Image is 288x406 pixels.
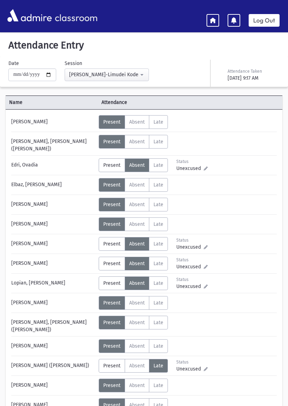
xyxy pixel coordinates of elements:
[8,115,99,129] div: [PERSON_NAME]
[8,237,99,251] div: [PERSON_NAME]
[129,343,145,349] span: Absent
[99,135,168,149] div: AttTypes
[8,276,99,290] div: Lopian, [PERSON_NAME]
[103,202,120,208] span: Present
[228,68,278,74] div: Attendance Taken
[176,158,208,165] div: Status
[249,14,280,27] a: Log Out
[176,359,208,365] div: Status
[103,300,120,306] span: Present
[129,119,145,125] span: Absent
[6,39,282,51] h5: Attendance Entry
[153,221,163,227] span: Late
[176,243,204,251] span: Unexcused
[98,99,260,106] span: Attendance
[8,135,99,152] div: [PERSON_NAME], [PERSON_NAME] ([PERSON_NAME])
[99,198,168,211] div: AttTypes
[153,119,163,125] span: Late
[103,162,120,168] span: Present
[8,158,99,172] div: Edri, Ovadia
[69,71,139,78] div: [PERSON_NAME]-Limudei Kodesh(9:00AM-2:00PM)
[129,182,145,188] span: Absent
[103,343,120,349] span: Present
[153,182,163,188] span: Late
[99,178,168,192] div: AttTypes
[99,339,168,353] div: AttTypes
[176,365,204,373] span: Unexcused
[103,261,120,267] span: Present
[65,60,82,67] label: Session
[65,68,149,81] button: Morah Roizy-Limudei Kodesh(9:00AM-2:00PM)
[8,60,19,67] label: Date
[129,202,145,208] span: Absent
[8,379,99,392] div: [PERSON_NAME]
[129,139,145,145] span: Absent
[99,237,168,251] div: AttTypes
[176,237,208,243] div: Status
[99,359,168,373] div: AttTypes
[6,99,98,106] span: Name
[153,300,163,306] span: Late
[129,241,145,247] span: Absent
[8,257,99,270] div: [PERSON_NAME]
[8,316,99,333] div: [PERSON_NAME], [PERSON_NAME] ([PERSON_NAME])
[8,296,99,310] div: [PERSON_NAME]
[129,162,145,168] span: Absent
[176,276,208,283] div: Status
[99,296,168,310] div: AttTypes
[99,316,168,329] div: AttTypes
[228,74,278,82] div: [DATE] 9:17 AM
[153,320,163,326] span: Late
[153,202,163,208] span: Late
[99,257,168,270] div: AttTypes
[176,263,204,270] span: Unexcused
[103,280,120,286] span: Present
[53,6,98,25] span: classroom
[103,119,120,125] span: Present
[129,320,145,326] span: Absent
[176,257,208,263] div: Status
[103,320,120,326] span: Present
[103,241,120,247] span: Present
[99,217,168,231] div: AttTypes
[103,363,120,369] span: Present
[176,283,204,290] span: Unexcused
[103,182,120,188] span: Present
[129,363,145,369] span: Absent
[153,139,163,145] span: Late
[129,300,145,306] span: Absent
[176,165,204,172] span: Unexcused
[103,139,120,145] span: Present
[153,280,163,286] span: Late
[8,359,99,373] div: [PERSON_NAME] ([PERSON_NAME])
[99,115,168,129] div: AttTypes
[99,158,168,172] div: AttTypes
[153,343,163,349] span: Late
[8,217,99,231] div: [PERSON_NAME]
[99,276,168,290] div: AttTypes
[8,178,99,192] div: Elbaz, [PERSON_NAME]
[153,261,163,267] span: Late
[6,7,53,24] img: AdmirePro
[153,241,163,247] span: Late
[103,221,120,227] span: Present
[129,221,145,227] span: Absent
[153,363,163,369] span: Late
[8,339,99,353] div: [PERSON_NAME]
[8,198,99,211] div: [PERSON_NAME]
[153,162,163,168] span: Late
[129,280,145,286] span: Absent
[129,261,145,267] span: Absent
